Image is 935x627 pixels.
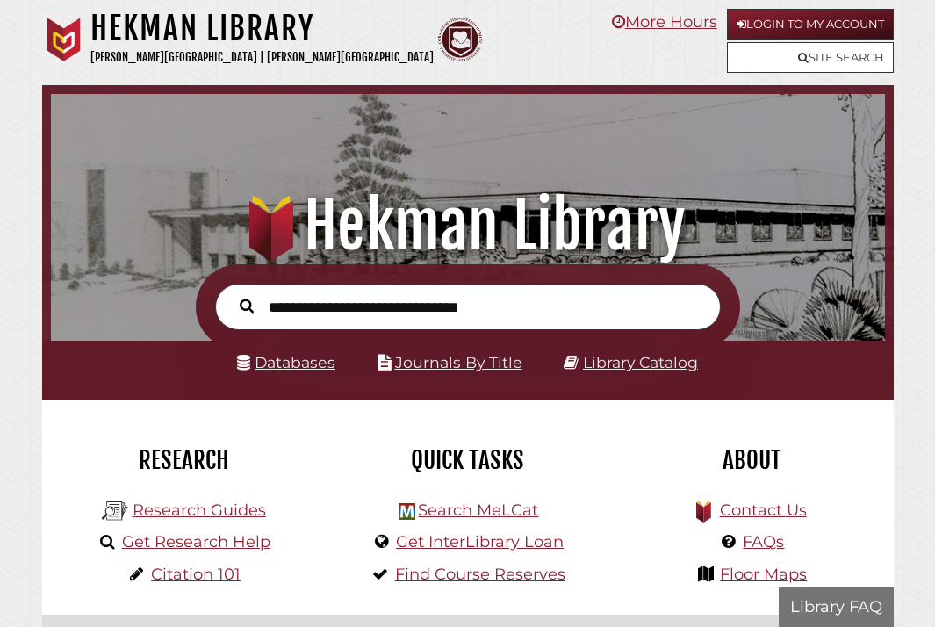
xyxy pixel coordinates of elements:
a: Contact Us [720,501,807,520]
h2: About [622,445,880,475]
h1: Hekman Library [90,9,434,47]
a: Journals By Title [395,353,522,371]
a: Citation 101 [151,565,241,584]
a: Search MeLCat [418,501,538,520]
p: [PERSON_NAME][GEOGRAPHIC_DATA] | [PERSON_NAME][GEOGRAPHIC_DATA] [90,47,434,68]
a: Get InterLibrary Loan [396,532,564,551]
a: More Hours [612,12,717,32]
img: Hekman Library Logo [102,498,128,524]
a: Databases [237,353,335,371]
a: Floor Maps [720,565,807,584]
h2: Research [55,445,313,475]
a: Library Catalog [583,353,698,371]
a: Login to My Account [727,9,894,40]
img: Calvin Theological Seminary [438,18,482,61]
a: Research Guides [133,501,266,520]
a: FAQs [743,532,784,551]
a: Find Course Reserves [395,565,565,584]
a: Site Search [727,42,894,73]
h1: Hekman Library [64,187,870,264]
img: Calvin University [42,18,86,61]
img: Hekman Library Logo [399,503,415,520]
a: Get Research Help [122,532,270,551]
i: Search [240,299,254,314]
h2: Quick Tasks [339,445,596,475]
button: Search [231,294,263,316]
